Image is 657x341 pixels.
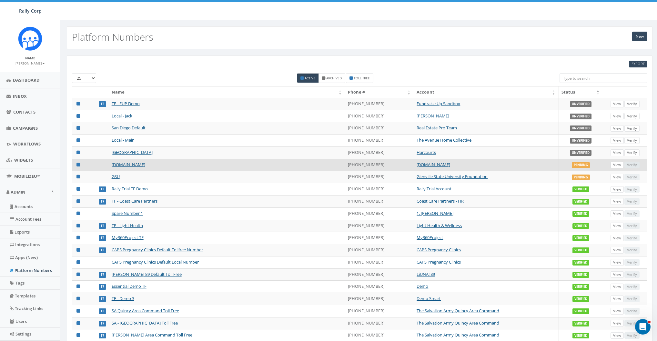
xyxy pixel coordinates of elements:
td: [PHONE_NUMBER] [345,317,414,329]
label: Verified [572,211,589,217]
td: [PHONE_NUMBER] [345,195,414,207]
label: Verified [572,321,589,326]
td: [PHONE_NUMBER] [345,256,414,268]
a: My360Project [417,235,443,240]
a: TF - FUP Demo [112,101,140,106]
a: Rally Trial TF Demo [112,186,148,192]
a: The Salvation Army Quincy Area Command [417,332,499,338]
a: View [611,198,624,205]
span: Dashboard [13,77,40,83]
a: Verify [624,101,640,107]
label: TF [99,186,106,192]
a: Verify [624,149,640,156]
a: CAPS Pregnancy Clinics Default Tollfree Number [112,247,203,253]
td: [PHONE_NUMBER] [345,146,414,159]
a: My360Project TF [112,235,144,240]
a: View [611,125,624,132]
a: View [611,186,624,193]
label: TF [99,284,106,290]
label: Verified [572,247,589,253]
a: [PERSON_NAME] [417,113,449,119]
a: Harcourts [417,149,436,155]
a: EXPORT [629,61,647,67]
label: TF [99,296,106,302]
small: Active [305,76,315,80]
label: Verified [572,284,589,290]
a: Local - Jack [112,113,132,119]
span: Widgets [14,157,33,163]
a: SA Quincy Area Command Toll Free [112,308,179,314]
td: [PHONE_NUMBER] [345,244,414,256]
td: [PHONE_NUMBER] [345,268,414,281]
span: Campaigns [13,125,38,131]
td: [PHONE_NUMBER] [345,122,414,134]
th: Status: activate to sort column descending [559,86,603,98]
a: View [611,271,624,278]
a: [GEOGRAPHIC_DATA] [112,149,153,155]
a: CAPS Pregnancy Clinics [417,259,461,265]
td: [PHONE_NUMBER] [345,305,414,317]
a: [PERSON_NAME] Area Command Toll Free [112,332,192,338]
a: 1. [PERSON_NAME] [417,210,453,216]
a: View [611,101,624,107]
span: Contacts [13,109,35,115]
a: [PERSON_NAME] [15,60,45,66]
label: Verified [572,186,589,192]
td: [PHONE_NUMBER] [345,98,414,110]
td: [PHONE_NUMBER] [345,134,414,146]
a: The Salvation Army Quincy Area Command [417,320,499,326]
a: View [611,223,624,229]
label: Unverified [570,150,591,156]
a: View [611,284,624,290]
a: View [611,259,624,266]
a: San Diego Default [112,125,146,131]
a: [DOMAIN_NAME] [112,162,145,167]
label: Verified [572,308,589,314]
label: TF [99,223,106,229]
label: Verified [572,223,589,229]
label: TF [99,308,106,314]
a: CAPS Pregnancy Clinics [417,247,461,253]
label: Verified [572,333,589,339]
small: Name [25,56,35,60]
label: TF [99,199,106,205]
td: [PHONE_NUMBER] [345,220,414,232]
img: Icon_1.png [18,26,42,51]
th: Phone #: activate to sort column ascending [345,86,414,98]
a: View [611,149,624,156]
span: Rally Corp [19,8,42,14]
small: Toll Free [354,76,370,80]
span: Workflows [13,141,41,147]
h2: Platform Numbers [72,32,153,42]
small: [PERSON_NAME] [15,61,45,65]
a: View [611,296,624,302]
a: Rally Trial Account [417,186,451,192]
a: Light Health & Wellness [417,223,462,228]
a: Verify [624,137,640,144]
a: Local - Main [112,137,135,143]
label: TF [99,247,106,253]
a: LiUNA! 89 [417,271,435,277]
a: SA - [GEOGRAPHIC_DATA] Toll Free [112,320,178,326]
label: TF [99,235,106,241]
a: View [611,210,624,217]
a: View [611,113,624,120]
a: CAPS Pregnancy Clinics Default Local Number [112,259,199,265]
a: [DOMAIN_NAME] [417,162,450,167]
label: Verified [572,199,589,205]
span: Inbox [13,93,27,99]
label: TF [99,101,106,107]
span: MobilizeU™ [14,173,40,179]
a: View [611,235,624,242]
td: [PHONE_NUMBER] [345,110,414,122]
iframe: Intercom live chat [635,319,651,335]
a: Verify [624,125,640,132]
a: TF - Light Health [112,223,143,228]
th: Account: activate to sort column ascending [414,86,559,98]
a: GSU [112,174,120,179]
label: Unverified [570,138,591,144]
a: TF - Coast Care Partners [112,198,157,204]
label: Unverified [570,125,591,131]
td: [PHONE_NUMBER] [345,183,414,195]
label: Unverified [570,114,591,119]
